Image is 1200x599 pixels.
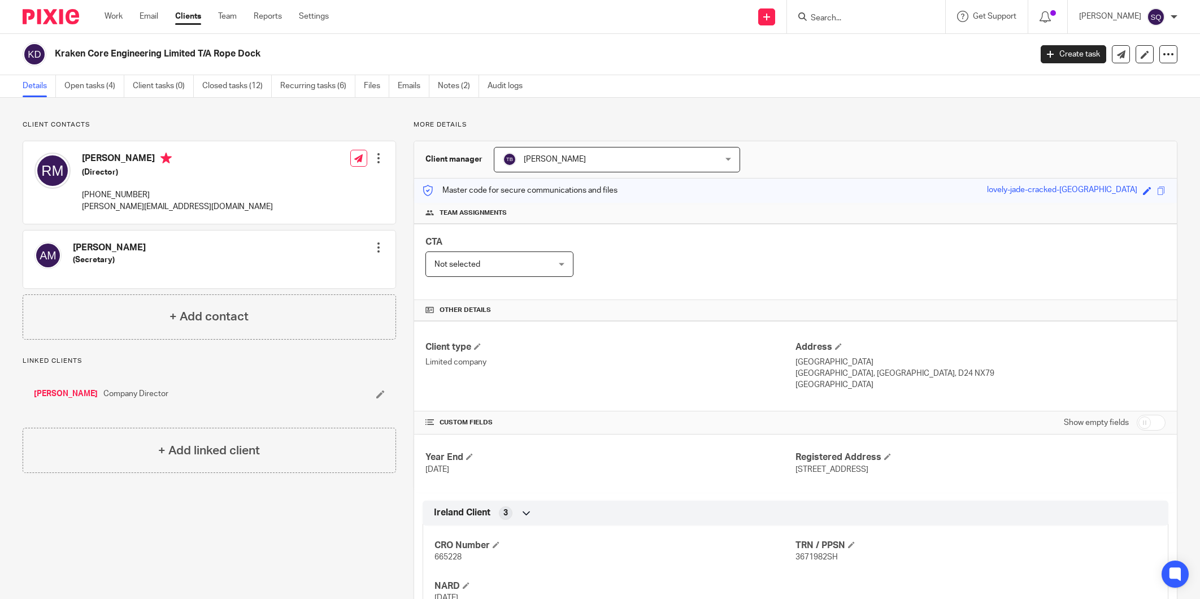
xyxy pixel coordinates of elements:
[434,580,795,592] h4: NARD
[1079,11,1141,22] p: [PERSON_NAME]
[795,452,1166,463] h4: Registered Address
[23,42,46,66] img: svg%3E
[82,201,273,212] p: [PERSON_NAME][EMAIL_ADDRESS][DOMAIN_NAME]
[488,75,531,97] a: Audit logs
[503,507,508,519] span: 3
[423,185,618,196] p: Master code for secure communications and files
[82,189,273,201] p: [PHONE_NUMBER]
[364,75,389,97] a: Files
[133,75,194,97] a: Client tasks (0)
[795,341,1166,353] h4: Address
[254,11,282,22] a: Reports
[202,75,272,97] a: Closed tasks (12)
[795,540,1156,552] h4: TRN / PPSN
[425,452,795,463] h4: Year End
[434,553,462,561] span: 665228
[810,14,911,24] input: Search
[82,153,273,167] h4: [PERSON_NAME]
[795,379,1166,390] p: [GEOGRAPHIC_DATA]
[438,75,479,97] a: Notes (2)
[280,75,355,97] a: Recurring tasks (6)
[503,153,516,166] img: svg%3E
[973,12,1016,20] span: Get Support
[434,507,490,519] span: Ireland Client
[795,368,1166,379] p: [GEOGRAPHIC_DATA], [GEOGRAPHIC_DATA], D24 NX79
[23,357,396,366] p: Linked clients
[425,418,795,427] h4: CUSTOM FIELDS
[34,153,71,189] img: svg%3E
[795,357,1166,368] p: [GEOGRAPHIC_DATA]
[105,11,123,22] a: Work
[425,341,795,353] h4: Client type
[524,155,586,163] span: [PERSON_NAME]
[73,242,146,254] h4: [PERSON_NAME]
[425,466,449,474] span: [DATE]
[1064,417,1129,428] label: Show empty fields
[23,9,79,24] img: Pixie
[414,120,1177,129] p: More details
[160,153,172,164] i: Primary
[398,75,429,97] a: Emails
[299,11,329,22] a: Settings
[218,11,237,22] a: Team
[795,553,838,561] span: 3671982SH
[175,11,201,22] a: Clients
[34,242,62,269] img: svg%3E
[987,184,1137,197] div: lovely-jade-cracked-[GEOGRAPHIC_DATA]
[23,120,396,129] p: Client contacts
[82,167,273,178] h5: (Director)
[169,308,249,325] h4: + Add contact
[425,357,795,368] p: Limited company
[73,254,146,266] h5: (Secretary)
[103,388,168,400] span: Company Director
[440,209,507,218] span: Team assignments
[64,75,124,97] a: Open tasks (4)
[440,306,491,315] span: Other details
[795,466,868,474] span: [STREET_ADDRESS]
[55,48,830,60] h2: Kraken Core Engineering Limited T/A Rope Dock
[425,237,442,246] span: CTA
[23,75,56,97] a: Details
[434,261,480,268] span: Not selected
[434,540,795,552] h4: CRO Number
[140,11,158,22] a: Email
[1147,8,1165,26] img: svg%3E
[1041,45,1106,63] a: Create task
[425,154,482,165] h3: Client manager
[158,442,260,459] h4: + Add linked client
[34,388,98,400] a: [PERSON_NAME]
